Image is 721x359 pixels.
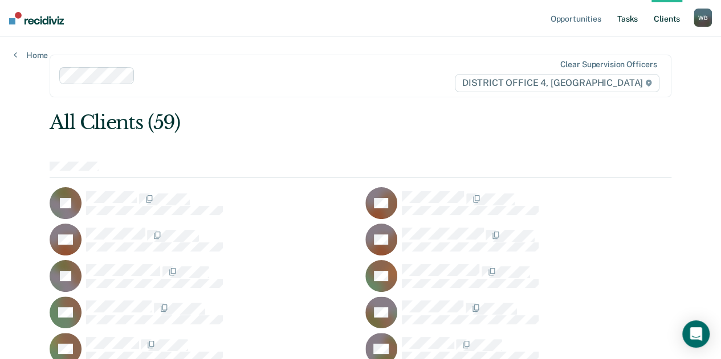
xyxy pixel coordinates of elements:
[694,9,712,27] div: W B
[9,12,64,24] img: Recidiviz
[50,111,547,134] div: All Clients (59)
[694,9,712,27] button: WB
[14,50,48,60] a: Home
[560,60,657,69] div: Clear supervision officers
[455,74,659,92] span: DISTRICT OFFICE 4, [GEOGRAPHIC_DATA]
[682,320,710,348] div: Open Intercom Messenger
